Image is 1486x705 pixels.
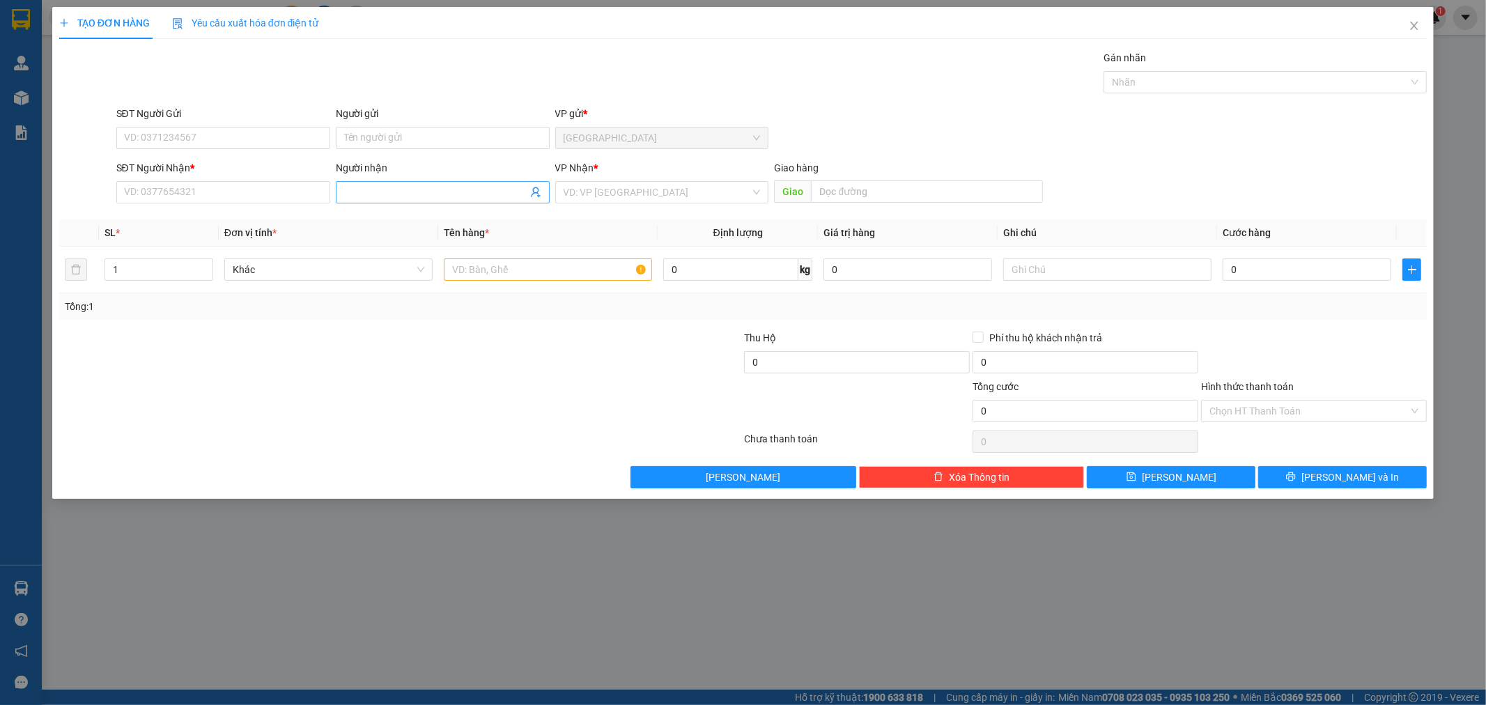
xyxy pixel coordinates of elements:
span: Định lượng [713,227,763,238]
span: Giá trị hàng [823,227,875,238]
span: CC [161,73,178,88]
div: [PERSON_NAME] [163,29,274,45]
span: Cước hàng [1223,227,1271,238]
div: Người gửi [336,106,550,121]
span: Yêu cầu xuất hóa đơn điện tử [172,17,319,29]
div: SĐT Người Nhận [116,160,330,176]
img: icon [172,18,183,29]
div: Chưa thanh toán [743,431,972,456]
button: printer[PERSON_NAME] và In [1258,466,1427,488]
span: user-add [530,187,541,198]
div: SĐT Người Gửi [116,106,330,121]
span: Xóa Thông tin [949,470,1009,485]
button: delete [65,258,87,281]
span: SL [157,95,176,114]
span: SL [105,227,116,238]
span: TẠO ĐƠN HÀNG [59,17,150,29]
span: Thu Hộ [744,332,776,343]
span: Khác [233,259,424,280]
span: Giao [774,180,811,203]
span: Giao hàng [774,162,819,173]
button: plus [1402,258,1421,281]
span: Tên hàng [444,227,489,238]
span: [PERSON_NAME] [1142,470,1216,485]
div: Tổng: 1 [65,299,573,314]
span: save [1127,472,1136,483]
input: Ghi Chú [1003,258,1212,281]
div: [GEOGRAPHIC_DATA] [12,12,153,43]
button: deleteXóa Thông tin [859,466,1085,488]
span: Đơn vị tính [224,227,277,238]
span: plus [1403,264,1421,275]
div: 0967575979 [163,45,274,65]
span: VP Nhận [555,162,594,173]
div: Krông Nô [163,12,274,29]
button: Close [1395,7,1434,46]
button: save[PERSON_NAME] [1087,466,1255,488]
span: [PERSON_NAME] [706,470,780,485]
span: Gửi: [12,12,33,26]
span: kg [798,258,812,281]
div: Người nhận [336,160,550,176]
div: VP gửi [555,106,769,121]
span: printer [1286,472,1296,483]
span: Sài Gòn [564,127,761,148]
span: Tổng cước [973,381,1019,392]
label: Gán nhãn [1104,52,1146,63]
span: Nhận: [163,13,196,28]
span: close [1409,20,1420,31]
th: Ghi chú [998,219,1217,247]
span: [PERSON_NAME] và In [1301,470,1399,485]
label: Hình thức thanh toán [1201,381,1294,392]
div: Tên hàng: 11 thùng ( : 11 ) [12,96,274,114]
span: Phí thu hộ khách nhận trả [984,330,1108,346]
button: [PERSON_NAME] [630,466,856,488]
span: plus [59,18,69,28]
span: delete [934,472,943,483]
input: Dọc đường [811,180,1043,203]
input: 0 [823,258,992,281]
input: VD: Bàn, Ghế [444,258,652,281]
